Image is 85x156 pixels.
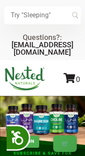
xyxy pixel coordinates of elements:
[4,34,80,56] div: Questions?:
[64,75,80,84] a: 0
[4,66,45,91] img: Nested Naturals
[12,40,73,56] a: [EMAIL_ADDRESS][DOMAIN_NAME]
[4,6,80,24] input: Try "Sleeping"
[76,75,80,84] span: 0
[53,135,77,152] button: 🛒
